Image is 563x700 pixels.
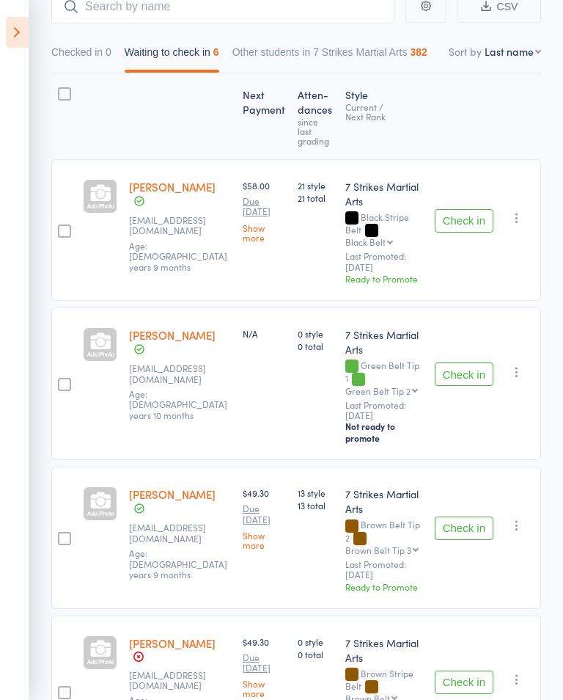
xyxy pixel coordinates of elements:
small: Last Promoted: [DATE] [345,559,423,580]
div: 6 [213,46,219,58]
div: 7 Strikes Martial Arts [345,635,423,665]
span: Age: [DEMOGRAPHIC_DATA] years 9 months [129,239,227,273]
small: natalieboorer79@gmail.com [129,215,224,236]
button: Other students in 7 Strikes Martial Arts382 [232,39,427,73]
small: Due [DATE] [243,503,286,525]
div: N/A [243,327,286,340]
div: Style [339,80,429,153]
div: 0 [106,46,111,58]
button: Checked in0 [51,39,111,73]
span: 21 style [298,179,334,192]
div: Black Stripe Belt [345,212,423,247]
a: Show more [243,531,286,550]
button: Check in [435,362,493,386]
div: $58.00 [243,179,286,242]
span: 13 style [298,486,334,499]
div: Next Payment [237,80,292,153]
div: Black Belt [345,237,386,247]
small: 82bingyan@gmail.com [129,670,224,691]
button: Check in [435,209,493,233]
div: Last name [485,44,534,59]
a: [PERSON_NAME] [129,179,216,194]
div: Green Belt Tip 1 [345,360,423,395]
small: ybuenaventura@bigpond.com [129,363,224,384]
a: Show more [243,223,286,242]
span: Age: [DEMOGRAPHIC_DATA] years 10 months [129,387,227,421]
div: 7 Strikes Martial Arts [345,179,423,208]
div: Brown Belt Tip 3 [345,545,411,555]
span: 0 style [298,635,334,648]
span: 0 total [298,648,334,660]
small: zarialnarayan@gmail.com [129,522,224,544]
small: Due [DATE] [243,652,286,674]
button: Waiting to check in6 [125,39,219,73]
span: 0 total [298,340,334,352]
button: Check in [435,671,493,694]
span: 21 total [298,192,334,204]
div: Not ready to promote [345,420,423,444]
button: Check in [435,517,493,540]
div: Green Belt Tip 2 [345,386,411,395]
div: Brown Belt Tip 2 [345,519,423,554]
span: Age: [DEMOGRAPHIC_DATA] years 9 months [129,547,227,580]
div: $49.30 [243,635,286,699]
div: Ready to Promote [345,580,423,593]
div: Atten­dances [292,80,339,153]
a: [PERSON_NAME] [129,635,216,651]
label: Sort by [449,44,482,59]
div: $49.30 [243,486,286,550]
a: [PERSON_NAME] [129,486,216,502]
small: Last Promoted: [DATE] [345,251,423,272]
small: Due [DATE] [243,196,286,217]
div: Current / Next Rank [345,102,423,121]
span: 13 total [298,499,334,511]
div: 7 Strikes Martial Arts [345,486,423,516]
div: since last grading [298,117,334,145]
div: 382 [411,46,427,58]
span: 0 style [298,327,334,340]
a: Show more [243,679,286,698]
div: Ready to Promote [345,272,423,285]
div: 7 Strikes Martial Arts [345,327,423,357]
small: Last Promoted: [DATE] [345,400,423,421]
a: [PERSON_NAME] [129,327,216,343]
